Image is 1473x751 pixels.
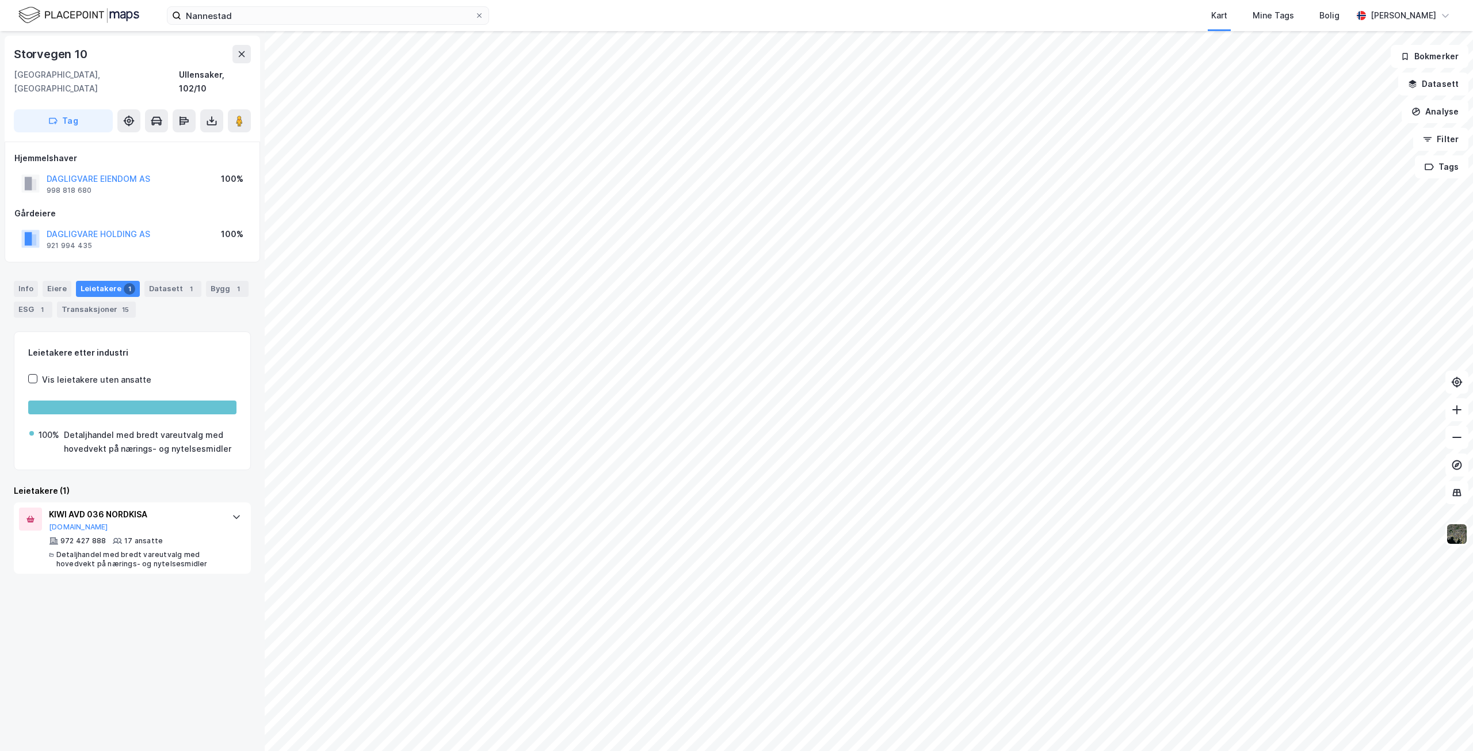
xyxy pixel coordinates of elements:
[49,523,108,532] button: [DOMAIN_NAME]
[144,281,201,297] div: Datasett
[179,68,251,96] div: Ullensaker, 102/10
[1446,523,1468,545] img: 9k=
[1415,696,1473,751] iframe: Chat Widget
[14,484,251,498] div: Leietakere (1)
[36,304,48,315] div: 1
[47,186,91,195] div: 998 818 680
[14,302,52,318] div: ESG
[221,172,243,186] div: 100%
[181,7,475,24] input: Søk på adresse, matrikkel, gårdeiere, leietakere eller personer
[1319,9,1340,22] div: Bolig
[14,45,90,63] div: Storvegen 10
[14,207,250,220] div: Gårdeiere
[1402,100,1468,123] button: Analyse
[1371,9,1436,22] div: [PERSON_NAME]
[1253,9,1294,22] div: Mine Tags
[1211,9,1227,22] div: Kart
[1391,45,1468,68] button: Bokmerker
[57,302,136,318] div: Transaksjoner
[64,428,235,456] div: Detaljhandel med bredt vareutvalg med hovedvekt på nærings- og nytelsesmidler
[124,283,135,295] div: 1
[120,304,131,315] div: 15
[56,550,220,569] div: Detaljhandel med bredt vareutvalg med hovedvekt på nærings- og nytelsesmidler
[206,281,249,297] div: Bygg
[39,428,59,442] div: 100%
[60,536,106,546] div: 972 427 888
[42,373,151,387] div: Vis leietakere uten ansatte
[1398,73,1468,96] button: Datasett
[18,5,139,25] img: logo.f888ab2527a4732fd821a326f86c7f29.svg
[14,281,38,297] div: Info
[47,241,92,250] div: 921 994 435
[76,281,140,297] div: Leietakere
[1415,696,1473,751] div: Kontrollprogram for chat
[221,227,243,241] div: 100%
[14,151,250,165] div: Hjemmelshaver
[14,68,179,96] div: [GEOGRAPHIC_DATA], [GEOGRAPHIC_DATA]
[14,109,113,132] button: Tag
[124,536,163,546] div: 17 ansatte
[28,346,236,360] div: Leietakere etter industri
[1415,155,1468,178] button: Tags
[232,283,244,295] div: 1
[185,283,197,295] div: 1
[1413,128,1468,151] button: Filter
[43,281,71,297] div: Eiere
[49,508,220,521] div: KIWI AVD 036 NORDKISA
